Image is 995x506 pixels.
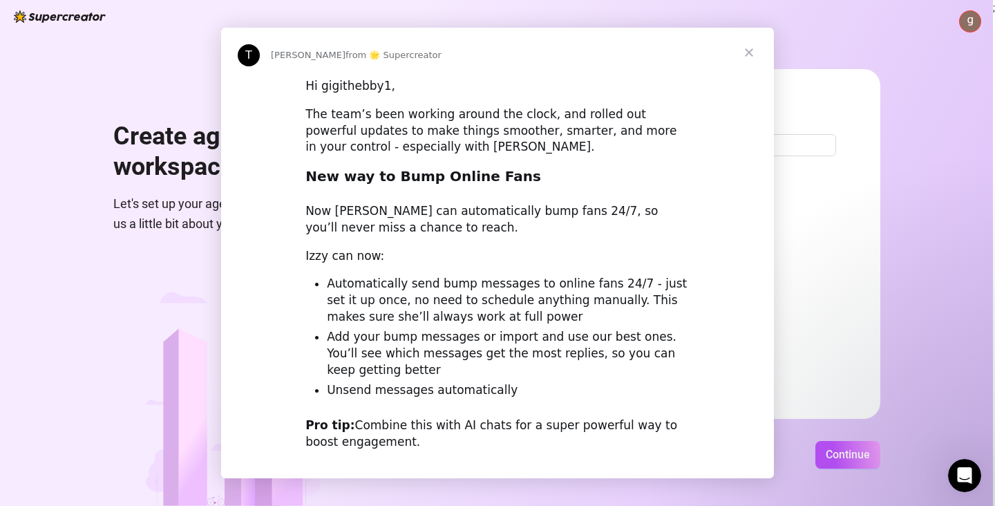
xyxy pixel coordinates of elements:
[271,50,345,60] span: [PERSON_NAME]
[345,50,442,60] span: from 🌟 Supercreator
[305,418,354,432] b: Pro tip:
[327,382,690,399] li: Unsend messages automatically
[305,203,690,236] div: Now [PERSON_NAME] can automatically bump fans 24/7, so you’ll never miss a chance to reach.
[305,106,690,156] div: The team’s been working around the clock, and rolled out powerful updates to make things smoother...
[238,44,260,66] div: Profile image for Tanya
[327,329,690,379] li: Add your bump messages or import and use our best ones. You’ll see which messages get the most re...
[327,276,690,326] li: Automatically send bump messages to online fans 24/7 - just set it up once, no need to schedule a...
[724,28,774,77] span: Close
[305,167,690,193] h2: New way to Bump Online Fans
[305,418,690,451] div: Combine this with AI chats for a super powerful way to boost engagement.
[305,78,690,95] div: Hi gigithebby1,
[305,248,690,265] div: Izzy can now:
